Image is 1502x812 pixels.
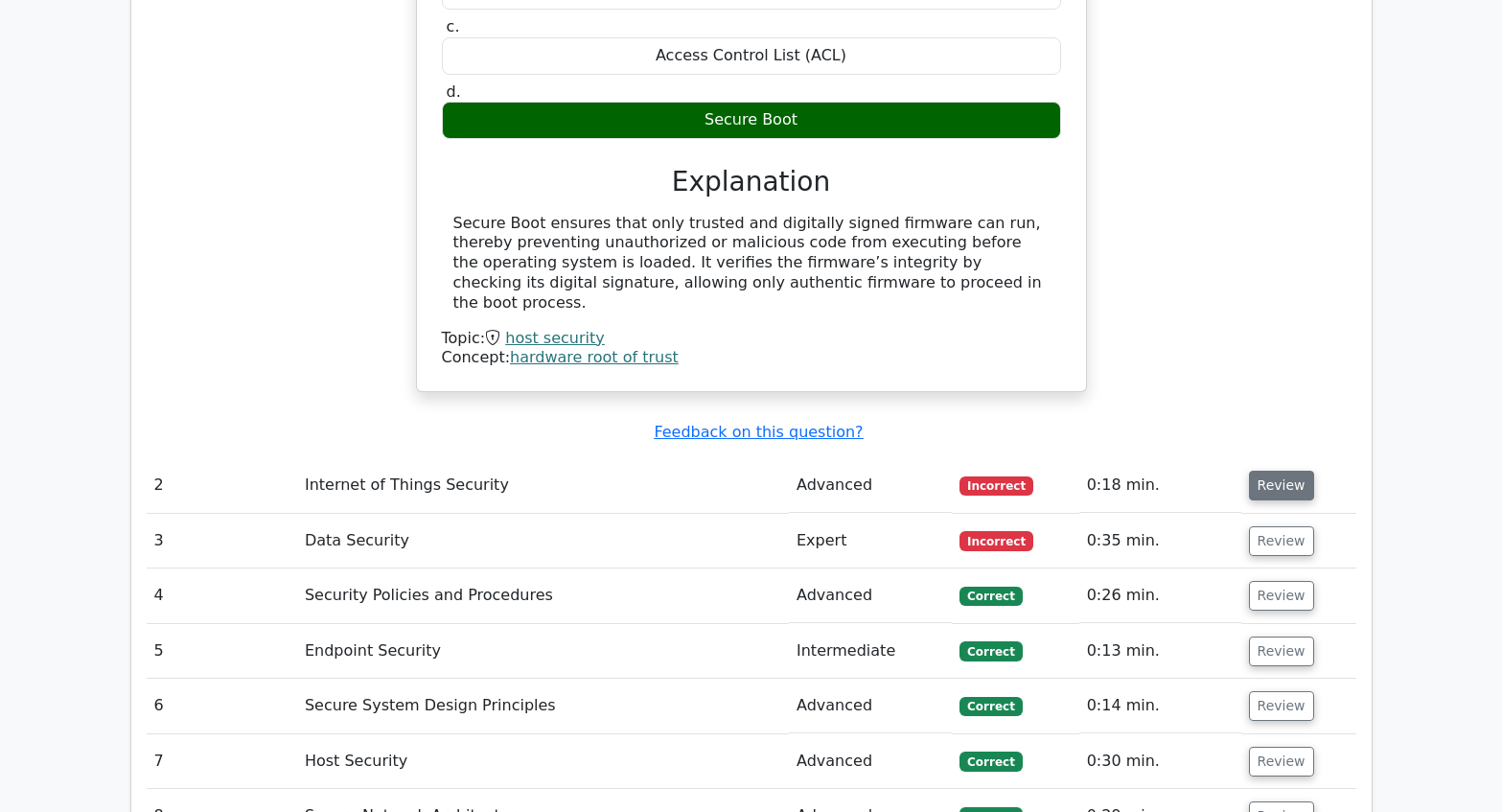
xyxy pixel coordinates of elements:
[1249,471,1314,500] button: Review
[654,423,863,441] a: Feedback on this question?
[297,734,789,789] td: Host Security
[789,514,952,568] td: Expert
[1249,581,1314,611] button: Review
[1079,458,1241,513] td: 0:18 min.
[959,587,1022,606] span: Correct
[959,531,1033,550] span: Incorrect
[453,166,1050,198] h3: Explanation
[789,568,952,623] td: Advanced
[297,514,789,568] td: Data Security
[1079,514,1241,568] td: 0:35 min.
[1079,679,1241,733] td: 0:14 min.
[505,329,605,347] a: host security
[447,82,461,101] span: d.
[789,458,952,513] td: Advanced
[510,348,679,366] a: hardware root of trust
[147,514,297,568] td: 3
[1249,691,1314,721] button: Review
[1249,526,1314,556] button: Review
[959,697,1022,716] span: Correct
[1079,568,1241,623] td: 0:26 min.
[442,348,1061,368] div: Concept:
[297,568,789,623] td: Security Policies and Procedures
[789,624,952,679] td: Intermediate
[442,329,1061,349] div: Topic:
[147,568,297,623] td: 4
[147,624,297,679] td: 5
[959,752,1022,771] span: Correct
[447,17,460,35] span: c.
[1079,624,1241,679] td: 0:13 min.
[297,624,789,679] td: Endpoint Security
[442,102,1061,139] div: Secure Boot
[442,37,1061,75] div: Access Control List (ACL)
[789,734,952,789] td: Advanced
[1079,734,1241,789] td: 0:30 min.
[147,679,297,733] td: 6
[297,679,789,733] td: Secure System Design Principles
[789,679,952,733] td: Advanced
[1249,747,1314,777] button: Review
[297,458,789,513] td: Internet of Things Security
[453,214,1050,313] div: Secure Boot ensures that only trusted and digitally signed firmware can run, thereby preventing u...
[1249,637,1314,666] button: Review
[959,641,1022,661] span: Correct
[959,476,1033,496] span: Incorrect
[147,458,297,513] td: 2
[147,734,297,789] td: 7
